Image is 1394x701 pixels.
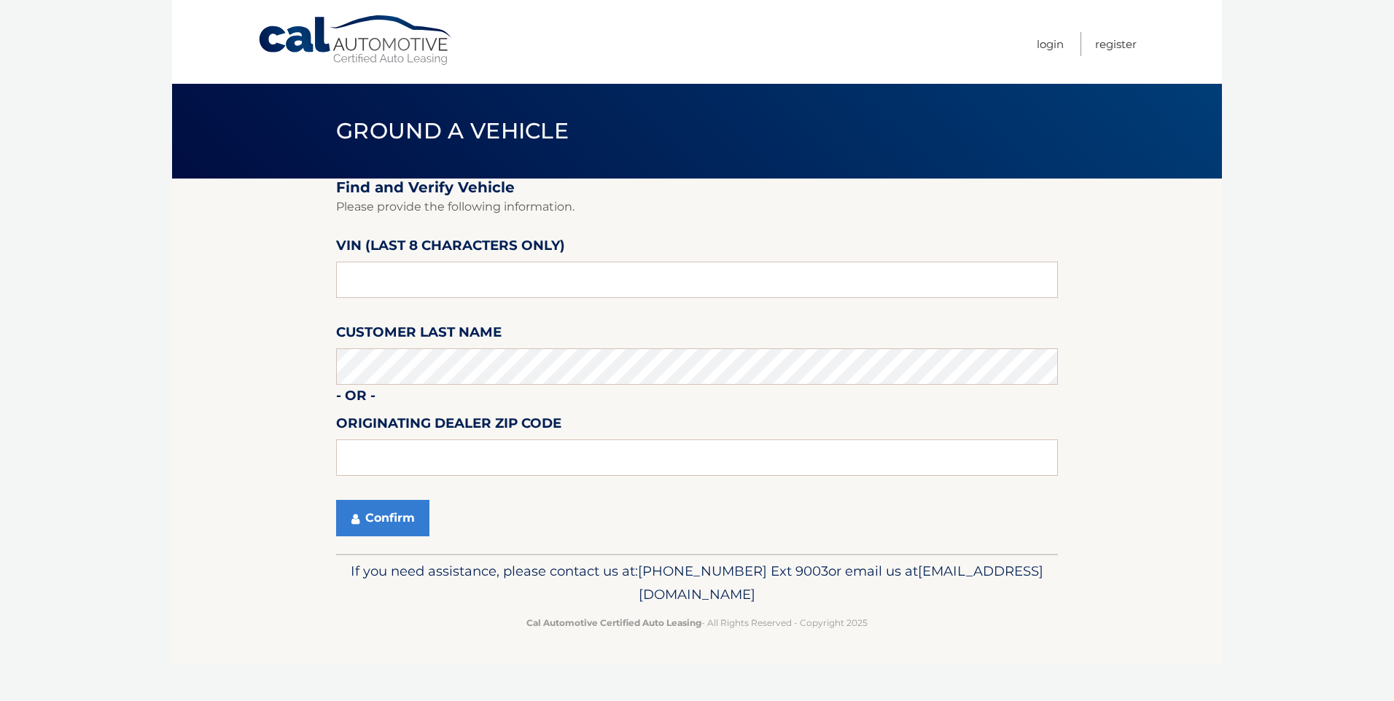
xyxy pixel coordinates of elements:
label: VIN (last 8 characters only) [336,235,565,262]
label: Customer Last Name [336,321,502,348]
h2: Find and Verify Vehicle [336,179,1058,197]
strong: Cal Automotive Certified Auto Leasing [526,617,701,628]
label: Originating Dealer Zip Code [336,412,561,439]
a: Cal Automotive [257,15,454,66]
label: - or - [336,385,375,412]
span: Ground a Vehicle [336,117,569,144]
p: Please provide the following information. [336,197,1058,217]
p: - All Rights Reserved - Copyright 2025 [346,615,1048,630]
a: Login [1037,32,1064,56]
span: [PHONE_NUMBER] Ext 9003 [638,563,828,579]
p: If you need assistance, please contact us at: or email us at [346,560,1048,606]
button: Confirm [336,500,429,536]
a: Register [1095,32,1137,56]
